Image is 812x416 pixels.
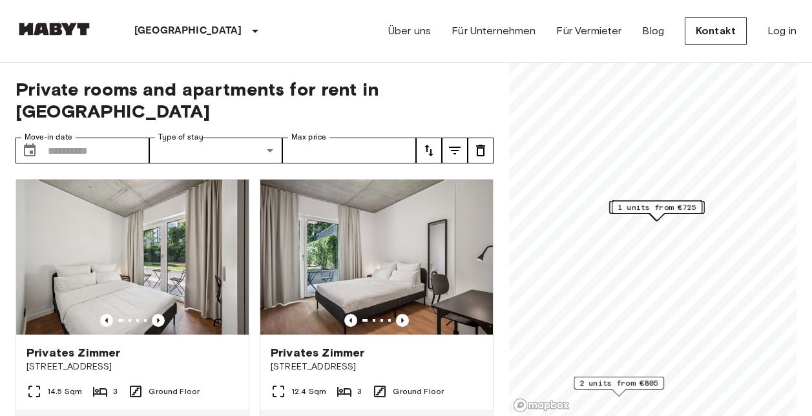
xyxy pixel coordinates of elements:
span: Ground Floor [393,386,444,397]
span: Privates Zimmer [26,345,120,360]
p: [GEOGRAPHIC_DATA] [134,23,242,39]
span: [STREET_ADDRESS] [271,360,483,373]
button: Previous image [100,314,113,327]
button: tune [468,138,494,163]
span: [STREET_ADDRESS] [26,360,238,373]
button: Previous image [152,314,165,327]
img: Habyt [16,23,93,36]
a: Kontakt [685,17,747,45]
span: 1 units from €725 [618,202,696,213]
span: 3 [113,386,118,397]
span: 12.4 Sqm [291,386,326,397]
span: Ground Floor [149,386,200,397]
div: Map marker [612,201,702,221]
a: Über uns [388,23,431,39]
button: tune [416,138,442,163]
span: 14.5 Sqm [47,386,82,397]
img: Marketing picture of unit DE-01-259-004-01Q [16,180,249,335]
label: Type of stay [158,132,203,143]
a: Mapbox logo [513,398,570,413]
a: Blog [642,23,664,39]
a: Für Vermieter [556,23,621,39]
button: Choose date [17,138,43,163]
img: Marketing picture of unit DE-01-259-004-03Q [260,180,493,335]
a: Log in [767,23,796,39]
span: 3 [357,386,362,397]
label: Max price [291,132,326,143]
button: Previous image [396,314,409,327]
button: Previous image [344,314,357,327]
div: Map marker [612,200,702,220]
label: Move-in date [25,132,72,143]
div: Map marker [610,201,705,221]
div: Map marker [574,377,664,397]
span: 2 units from €805 [579,377,658,389]
span: Privates Zimmer [271,345,364,360]
a: Für Unternehmen [452,23,536,39]
span: Private rooms and apartments for rent in [GEOGRAPHIC_DATA] [16,78,494,122]
button: tune [442,138,468,163]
